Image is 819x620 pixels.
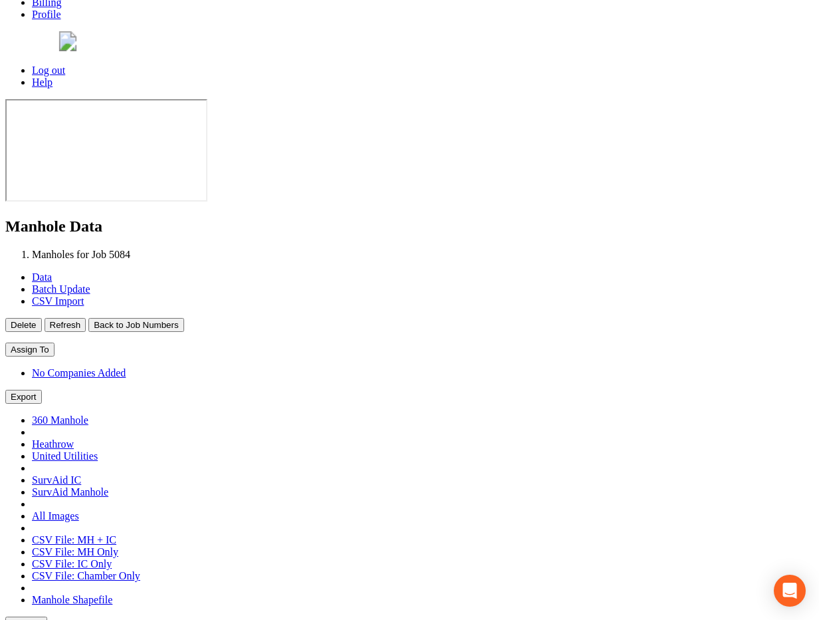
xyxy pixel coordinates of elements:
[32,474,81,486] a: SurvAid IC
[32,65,65,76] a: Log out
[32,283,90,295] a: Batch Update
[32,295,84,307] a: CSV Import
[5,218,814,235] h2: Manhole Data
[5,343,55,357] button: Assign To
[32,271,52,283] a: Data
[32,367,126,379] a: No Companies Added
[774,575,806,607] div: Open Intercom Messenger
[32,414,88,426] a: 360 Manhole
[32,510,79,522] a: All Images
[32,450,98,462] a: United Utilities
[5,318,42,332] button: Delete
[88,318,183,332] button: Back to Job Numbers
[32,249,814,261] li: Manholes for Job 5084
[32,594,112,605] a: Manhole Shapefile
[32,9,61,20] a: Profile
[5,390,42,404] button: Export
[32,570,140,581] a: CSV File: Chamber Only
[32,558,112,569] a: CSV File: IC Only
[32,486,108,498] a: SurvAid Manhole
[32,77,53,88] a: Help
[32,438,74,450] a: Heathrow
[45,318,86,332] button: Refresh
[32,534,116,545] a: CSV File: MH + IC
[32,546,118,557] a: CSV File: MH Only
